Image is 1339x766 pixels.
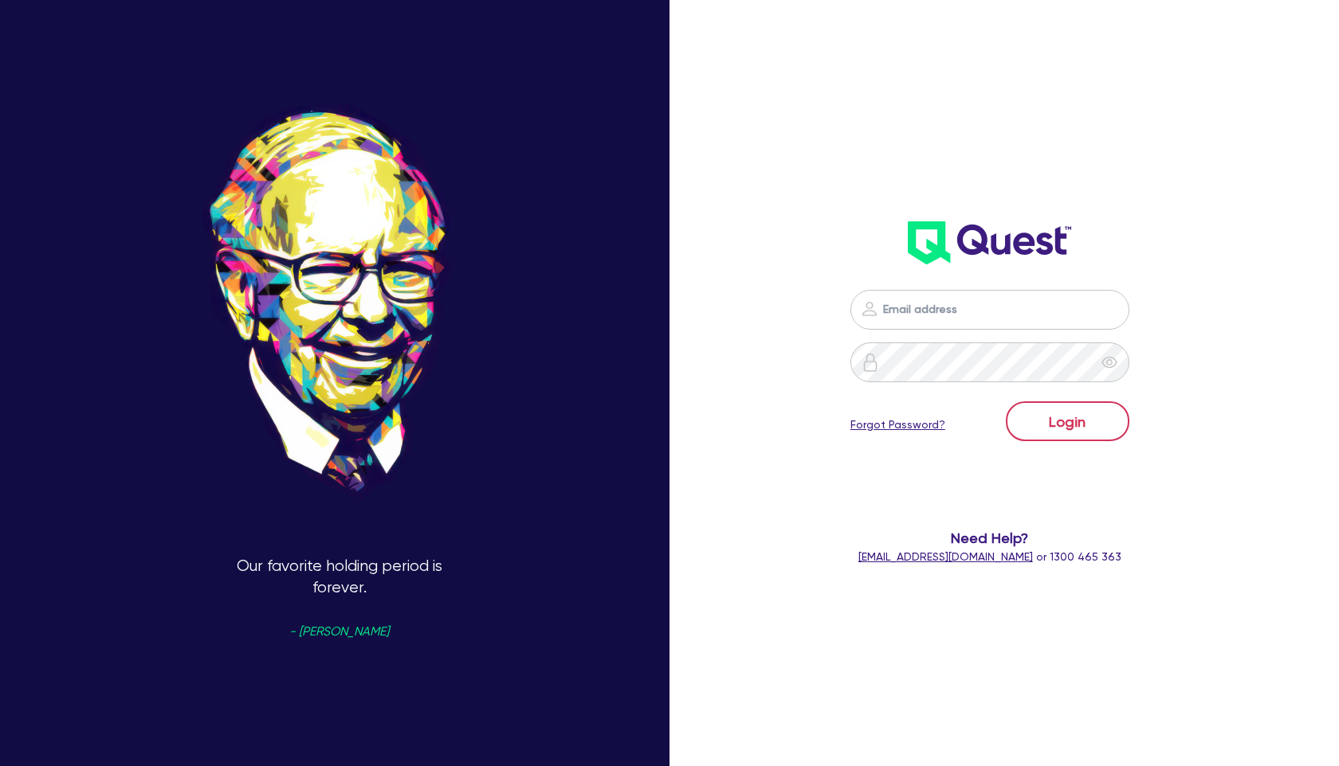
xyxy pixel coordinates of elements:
[1101,354,1117,370] span: eye
[289,626,389,638] span: - [PERSON_NAME]
[814,527,1166,549] span: Need Help?
[858,550,1033,563] a: [EMAIL_ADDRESS][DOMAIN_NAME]
[858,550,1121,563] span: or 1300 465 363
[908,221,1071,264] img: wH2k97JdezQIQAAAABJRU5ErkJggg==
[860,299,879,319] img: icon-password
[850,416,945,433] a: Forgot Password?
[850,290,1129,330] input: Email address
[861,353,880,372] img: icon-password
[1006,401,1129,441] button: Login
